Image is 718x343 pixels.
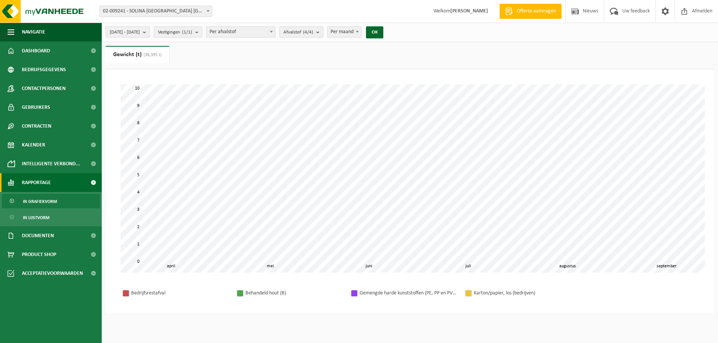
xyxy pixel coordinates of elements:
[154,26,202,38] button: Vestigingen(1/1)
[499,4,562,19] a: Offerte aanvragen
[245,288,343,298] div: Behandeld hout (B)
[23,194,57,209] span: In grafiekvorm
[100,6,212,17] span: 02-009241 - SOLINA BELGIUM NV/AG - IZEGEM
[360,288,458,298] div: Gemengde harde kunststoffen (PE, PP en PVC), recycleerbaar (industrieel)
[328,27,361,37] span: Per maand
[2,194,100,208] a: In grafiekvorm
[100,6,212,17] span: 02-009241 - SOLINA BELGIUM NV/AG - IZEGEM
[22,23,45,41] span: Navigatie
[2,210,100,224] a: In lijstvorm
[450,8,488,14] strong: [PERSON_NAME]
[22,173,51,192] span: Rapportage
[327,26,361,38] span: Per maand
[22,79,66,98] span: Contactpersonen
[558,124,579,132] div: 7,250 t
[106,46,169,63] a: Gewicht (t)
[142,53,162,57] span: (36,395 t)
[22,60,66,79] span: Bedrijfsgegevens
[110,27,140,38] span: [DATE] - [DATE]
[23,210,49,225] span: In lijstvorm
[182,30,192,35] count: (1/1)
[106,26,150,38] button: [DATE] - [DATE]
[158,27,192,38] span: Vestigingen
[22,136,45,154] span: Kalender
[207,27,275,37] span: Per afvalstof
[206,26,276,38] span: Per afvalstof
[22,154,80,173] span: Intelligente verbond...
[279,26,323,38] button: Afvalstof(4/4)
[360,178,381,185] div: 4,160 t
[22,117,51,136] span: Contracten
[515,8,558,15] span: Offerte aanvragen
[22,264,83,283] span: Acceptatievoorwaarden
[303,30,313,35] count: (4/4)
[131,288,229,298] div: Bedrijfsrestafval
[459,178,480,186] div: 4,150 t
[161,101,182,108] div: 8,605 t
[657,200,678,207] div: 2,880 t
[474,288,572,298] div: Karton/papier, los (bedrijven)
[260,88,282,95] div: 9,350 t
[22,41,50,60] span: Dashboard
[22,245,56,264] span: Product Shop
[22,226,54,245] span: Documenten
[283,27,313,38] span: Afvalstof
[366,26,383,38] button: OK
[22,98,50,117] span: Gebruikers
